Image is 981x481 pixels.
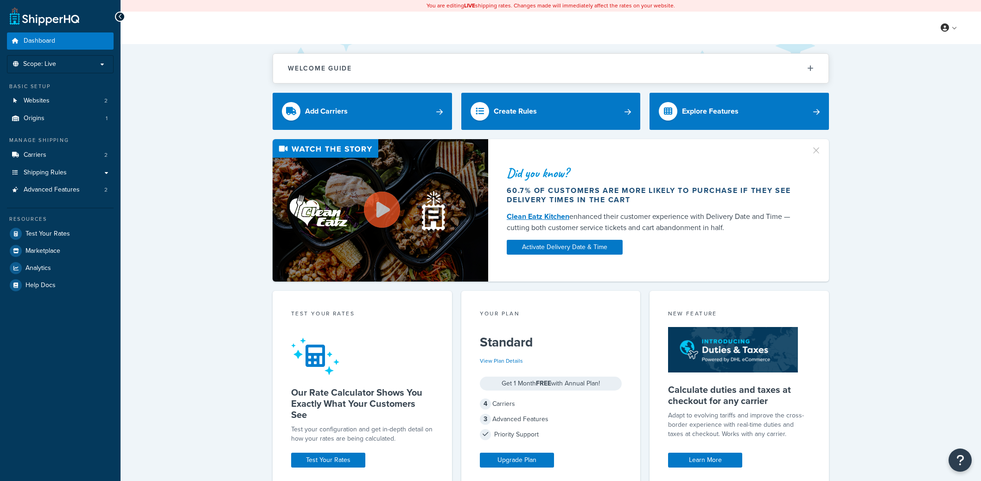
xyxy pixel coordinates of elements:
div: Get 1 Month with Annual Plan! [480,377,622,391]
span: Scope: Live [23,60,56,68]
a: Shipping Rules [7,164,114,181]
a: Test Your Rates [291,453,365,468]
span: Origins [24,115,45,122]
a: Learn More [668,453,742,468]
span: 4 [480,398,491,410]
li: Advanced Features [7,181,114,199]
a: Advanced Features2 [7,181,114,199]
span: 1 [106,115,108,122]
span: Dashboard [24,37,55,45]
a: Analytics [7,260,114,276]
button: Welcome Guide [273,54,828,83]
span: Carriers [24,151,46,159]
img: Video thumbnail [273,139,488,282]
span: 2 [104,97,108,105]
span: 2 [104,151,108,159]
a: Dashboard [7,32,114,50]
li: Carriers [7,147,114,164]
div: Test your configuration and get in-depth detail on how your rates are being calculated. [291,425,433,443]
div: Create Rules [494,105,537,118]
div: Basic Setup [7,83,114,90]
a: Create Rules [461,93,641,130]
div: Manage Shipping [7,136,114,144]
div: enhanced their customer experience with Delivery Date and Time — cutting both customer service ti... [507,211,800,233]
span: Shipping Rules [24,169,67,177]
div: Priority Support [480,428,622,441]
span: Test Your Rates [25,230,70,238]
strong: FREE [536,378,551,388]
div: Carriers [480,398,622,410]
h5: Calculate duties and taxes at checkout for any carrier [668,384,810,406]
div: New Feature [668,309,810,320]
span: Analytics [25,264,51,272]
span: 3 [480,414,491,425]
a: Carriers2 [7,147,114,164]
button: Open Resource Center [949,449,972,472]
h5: Our Rate Calculator Shows You Exactly What Your Customers See [291,387,433,420]
div: Your Plan [480,309,622,320]
div: Explore Features [682,105,739,118]
a: View Plan Details [480,357,523,365]
h2: Welcome Guide [288,65,352,72]
div: Advanced Features [480,413,622,426]
li: Origins [7,110,114,127]
a: Explore Features [650,93,829,130]
div: Did you know? [507,167,800,180]
h5: Standard [480,335,622,350]
b: LIVE [464,1,475,10]
div: Test your rates [291,309,433,320]
span: 2 [104,186,108,194]
a: Clean Eatz Kitchen [507,211,569,222]
a: Test Your Rates [7,225,114,242]
span: Help Docs [25,282,56,289]
a: Origins1 [7,110,114,127]
li: Websites [7,92,114,109]
span: Marketplace [25,247,60,255]
a: Upgrade Plan [480,453,554,468]
div: 60.7% of customers are more likely to purchase if they see delivery times in the cart [507,186,800,205]
a: Websites2 [7,92,114,109]
a: Activate Delivery Date & Time [507,240,623,255]
a: Marketplace [7,243,114,259]
a: Help Docs [7,277,114,294]
a: Add Carriers [273,93,452,130]
div: Add Carriers [305,105,348,118]
p: Adapt to evolving tariffs and improve the cross-border experience with real-time duties and taxes... [668,411,810,439]
div: Resources [7,215,114,223]
span: Advanced Features [24,186,80,194]
span: Websites [24,97,50,105]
